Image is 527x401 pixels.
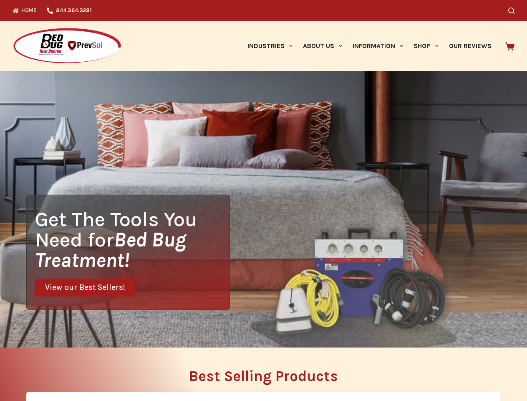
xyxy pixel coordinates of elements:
nav: Primary [242,21,497,71]
span: View our Best Sellers! [45,284,125,292]
a: Shop [408,21,444,71]
button: Search [508,8,514,14]
a: Our Reviews [444,21,497,71]
h1: Get The Tools You Need for [35,209,229,270]
h2: Best Selling Products [26,369,501,383]
a: Industries [242,21,298,71]
img: Prevsol/Bed Bug Heat Doctor [13,28,122,65]
a: About Us [298,21,347,71]
a: Information [348,21,408,71]
a: View our Best Sellers! [35,279,135,297]
i: Bed Bug Treatment! [35,228,186,272]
